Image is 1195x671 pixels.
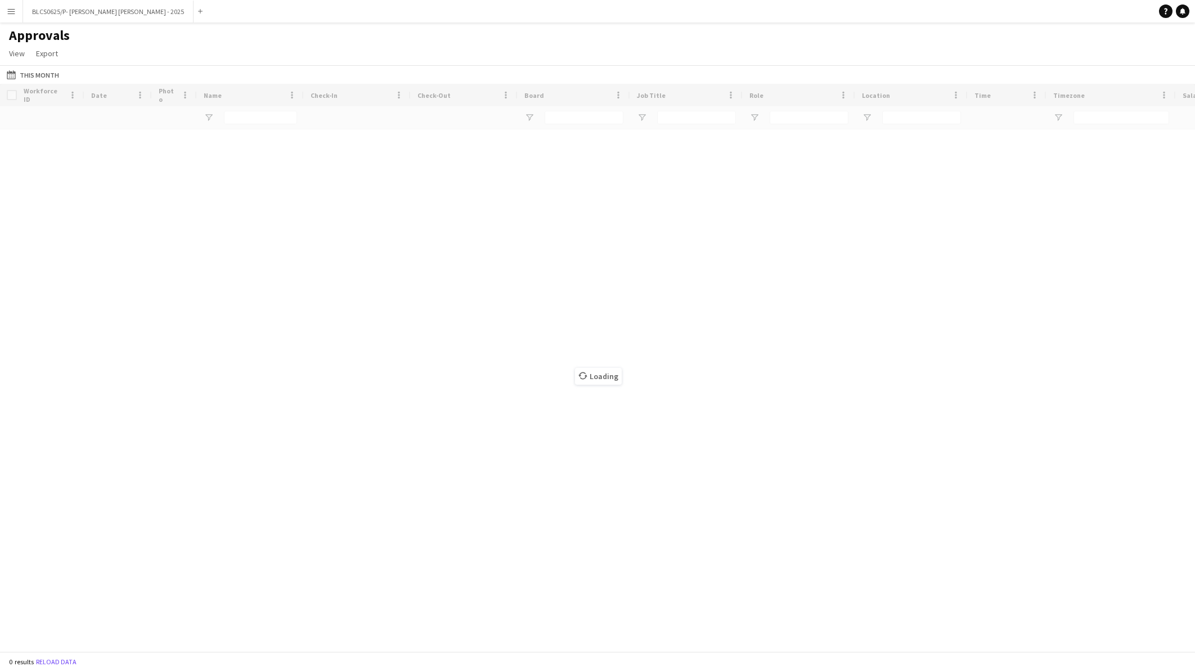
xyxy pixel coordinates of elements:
a: View [5,46,29,61]
span: Loading [575,368,622,385]
span: View [9,48,25,58]
button: This Month [5,68,61,82]
button: BLCS0625/P- [PERSON_NAME] [PERSON_NAME] - 2025 [23,1,194,22]
button: Reload data [34,656,79,668]
span: Export [36,48,58,58]
a: Export [32,46,62,61]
